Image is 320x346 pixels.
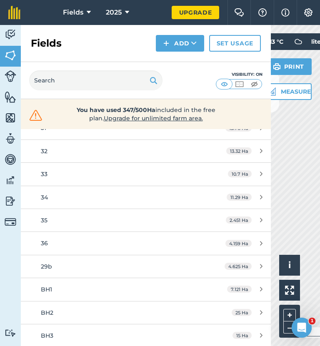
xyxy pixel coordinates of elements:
img: svg+xml;base64,PHN2ZyB4bWxucz0iaHR0cDovL3d3dy53My5vcmcvMjAwMC9zdmciIHdpZHRoPSIzMiIgaGVpZ2h0PSIzMC... [27,109,44,122]
a: BH225 Ha [21,301,271,324]
span: 10.7 Ha [228,170,252,177]
span: 15 Ha [232,332,252,339]
span: 4.625 Ha [225,263,252,270]
img: Two speech bubbles overlapping with the left bubble in the forefront [234,8,244,17]
img: A cog icon [303,8,313,17]
button: Add [156,35,204,52]
a: Upgrade [172,6,220,19]
img: svg+xml;base64,PHN2ZyB4bWxucz0iaHR0cDovL3d3dy53My5vcmcvMjAwMC9zdmciIHdpZHRoPSI1NiIgaGVpZ2h0PSI2MC... [5,49,16,62]
img: svg+xml;base64,PHN2ZyB4bWxucz0iaHR0cDovL3d3dy53My5vcmcvMjAwMC9zdmciIHdpZHRoPSI1MCIgaGVpZ2h0PSI0MC... [234,80,245,88]
button: 13 °C [261,33,312,50]
img: svg+xml;base64,PHN2ZyB4bWxucz0iaHR0cDovL3d3dy53My5vcmcvMjAwMC9zdmciIHdpZHRoPSIxNCIgaGVpZ2h0PSIyNC... [163,38,169,48]
a: You have used 347/500Haincluded in the free plan.Upgrade for unlimited farm area. [27,106,264,122]
span: 7.121 Ha [227,286,252,293]
span: Upgrade for unlimited farm area. [104,115,203,122]
img: svg+xml;base64,PD94bWwgdmVyc2lvbj0iMS4wIiBlbmNvZGluZz0idXRmLTgiPz4KPCEtLSBHZW5lcmF0b3I6IEFkb2JlIE... [5,28,16,41]
span: 34 [41,194,48,201]
img: svg+xml;base64,PHN2ZyB4bWxucz0iaHR0cDovL3d3dy53My5vcmcvMjAwMC9zdmciIHdpZHRoPSI1NiIgaGVpZ2h0PSI2MC... [5,91,16,103]
span: 13 ° C [270,33,283,50]
span: 33 [41,170,47,178]
img: svg+xml;base64,PD94bWwgdmVyc2lvbj0iMS4wIiBlbmNvZGluZz0idXRmLTgiPz4KPCEtLSBHZW5lcmF0b3I6IEFkb2JlIE... [5,153,16,166]
a: 3411.29 Ha [21,186,271,209]
h2: Fields [31,37,62,50]
span: 25 Ha [232,309,252,316]
img: svg+xml;base64,PD94bWwgdmVyc2lvbj0iMS4wIiBlbmNvZGluZz0idXRmLTgiPz4KPCEtLSBHZW5lcmF0b3I6IEFkb2JlIE... [290,33,307,50]
button: Print [265,58,312,75]
img: Ruler icon [267,87,276,96]
input: Search [29,70,162,90]
a: 3213.32 Ha [21,140,271,162]
iframe: Intercom live chat [292,318,312,338]
strong: You have used 347/500Ha [77,106,155,114]
span: 4.159 Ha [225,240,252,247]
a: BH17.121 Ha [21,278,271,301]
a: Set usage [209,35,261,52]
img: svg+xml;base64,PD94bWwgdmVyc2lvbj0iMS4wIiBlbmNvZGluZz0idXRmLTgiPz4KPCEtLSBHZW5lcmF0b3I6IEFkb2JlIE... [5,195,16,207]
span: 32 [41,147,47,155]
span: BH3 [41,332,53,339]
img: svg+xml;base64,PHN2ZyB4bWxucz0iaHR0cDovL3d3dy53My5vcmcvMjAwMC9zdmciIHdpZHRoPSIxOSIgaGVpZ2h0PSIyNC... [273,62,281,72]
img: svg+xml;base64,PD94bWwgdmVyc2lvbj0iMS4wIiBlbmNvZGluZz0idXRmLTgiPz4KPCEtLSBHZW5lcmF0b3I6IEFkb2JlIE... [5,216,16,228]
span: i [288,260,291,270]
a: 29b4.625 Ha [21,255,271,278]
a: 364.159 Ha [21,232,271,254]
span: 2.451 Ha [226,217,252,224]
button: Measure [258,83,312,100]
span: BH1 [41,286,52,293]
img: A question mark icon [257,8,267,17]
button: – [283,321,296,334]
img: Four arrows, one pointing top left, one top right, one bottom right and the last bottom left [285,286,294,295]
a: 3310.7 Ha [21,163,271,185]
img: svg+xml;base64,PHN2ZyB4bWxucz0iaHR0cDovL3d3dy53My5vcmcvMjAwMC9zdmciIHdpZHRoPSIxNyIgaGVpZ2h0PSIxNy... [281,7,290,17]
span: 35 [41,217,47,224]
span: 11.29 Ha [227,194,252,201]
span: 13.32 Ha [226,147,252,154]
button: + [283,309,296,321]
img: svg+xml;base64,PD94bWwgdmVyc2lvbj0iMS4wIiBlbmNvZGluZz0idXRmLTgiPz4KPCEtLSBHZW5lcmF0b3I6IEFkb2JlIE... [5,329,16,337]
img: svg+xml;base64,PHN2ZyB4bWxucz0iaHR0cDovL3d3dy53My5vcmcvMjAwMC9zdmciIHdpZHRoPSI1NiIgaGVpZ2h0PSI2MC... [5,112,16,124]
span: included in the free plan . [57,106,235,122]
img: svg+xml;base64,PHN2ZyB4bWxucz0iaHR0cDovL3d3dy53My5vcmcvMjAwMC9zdmciIHdpZHRoPSI1MCIgaGVpZ2h0PSI0MC... [219,80,230,88]
span: 1 [309,318,315,324]
button: i [279,255,300,276]
span: 36 [41,239,48,247]
span: BH2 [41,309,53,316]
img: svg+xml;base64,PD94bWwgdmVyc2lvbj0iMS4wIiBlbmNvZGluZz0idXRmLTgiPz4KPCEtLSBHZW5lcmF0b3I6IEFkb2JlIE... [5,174,16,187]
span: 2025 [106,7,122,17]
img: svg+xml;base64,PHN2ZyB4bWxucz0iaHR0cDovL3d3dy53My5vcmcvMjAwMC9zdmciIHdpZHRoPSIxOSIgaGVpZ2h0PSIyNC... [150,75,157,85]
span: Fields [63,7,83,17]
img: fieldmargin Logo [8,6,20,19]
span: 29b [41,263,52,270]
img: svg+xml;base64,PD94bWwgdmVyc2lvbj0iMS4wIiBlbmNvZGluZz0idXRmLTgiPz4KPCEtLSBHZW5lcmF0b3I6IEFkb2JlIE... [5,70,16,82]
img: svg+xml;base64,PHN2ZyB4bWxucz0iaHR0cDovL3d3dy53My5vcmcvMjAwMC9zdmciIHdpZHRoPSI1MCIgaGVpZ2h0PSI0MC... [249,80,260,88]
a: 352.451 Ha [21,209,271,231]
div: Visibility: On [216,71,262,78]
img: svg+xml;base64,PD94bWwgdmVyc2lvbj0iMS4wIiBlbmNvZGluZz0idXRmLTgiPz4KPCEtLSBHZW5lcmF0b3I6IEFkb2JlIE... [5,132,16,145]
